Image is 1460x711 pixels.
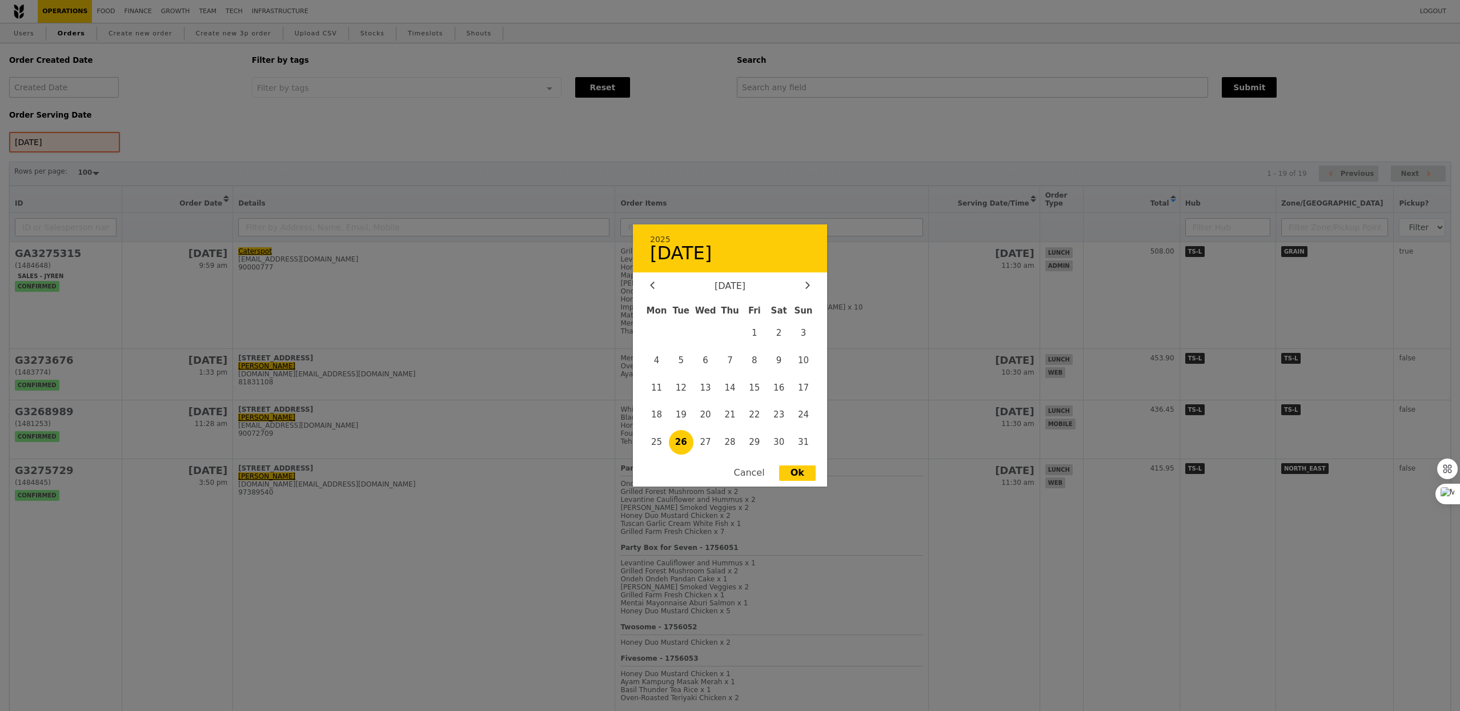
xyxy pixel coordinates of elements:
[669,375,693,400] span: 12
[742,403,767,427] span: 22
[718,300,743,321] div: Thu
[644,403,669,427] span: 18
[718,375,743,400] span: 14
[767,375,791,400] span: 16
[650,244,810,262] div: [DATE]
[742,430,767,455] span: 29
[791,321,816,346] span: 3
[791,403,816,427] span: 24
[650,235,810,244] div: 2025
[693,375,718,400] span: 13
[669,300,693,321] div: Tue
[791,300,816,321] div: Sun
[742,348,767,373] span: 8
[693,348,718,373] span: 6
[644,430,669,455] span: 25
[722,466,776,481] div: Cancel
[742,321,767,346] span: 1
[767,321,791,346] span: 2
[779,466,816,481] div: Ok
[718,430,743,455] span: 28
[742,300,767,321] div: Fri
[718,348,743,373] span: 7
[669,403,693,427] span: 19
[693,403,718,427] span: 20
[644,348,669,373] span: 4
[644,300,669,321] div: Mon
[693,430,718,455] span: 27
[650,281,810,292] div: [DATE]
[693,300,718,321] div: Wed
[767,430,791,455] span: 30
[669,348,693,373] span: 5
[791,348,816,373] span: 10
[669,430,693,455] span: 26
[718,403,743,427] span: 21
[742,375,767,400] span: 15
[644,375,669,400] span: 11
[767,348,791,373] span: 9
[791,430,816,455] span: 31
[767,300,791,321] div: Sat
[791,375,816,400] span: 17
[767,403,791,427] span: 23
